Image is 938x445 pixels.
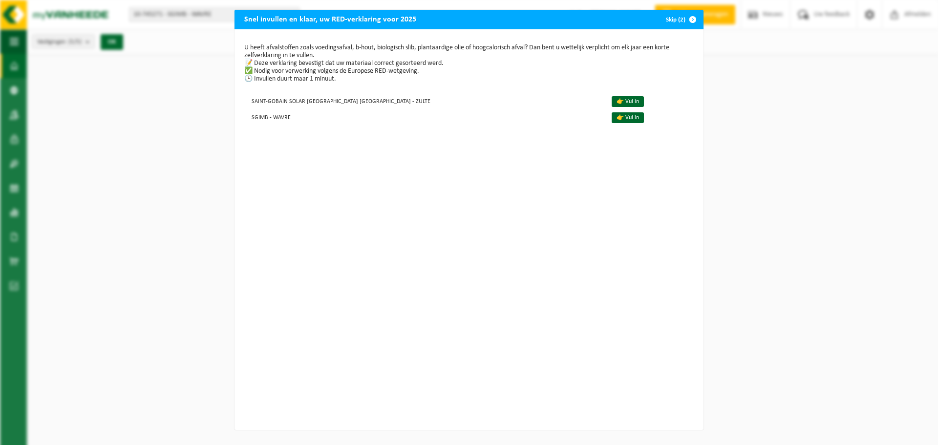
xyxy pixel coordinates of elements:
a: 👉 Vul in [612,96,644,107]
p: U heeft afvalstoffen zoals voedingsafval, b-hout, biologisch slib, plantaardige olie of hoogcalor... [244,44,694,83]
td: SGIMB - WAVRE [244,109,603,125]
h2: Snel invullen en klaar, uw RED-verklaring voor 2025 [234,10,426,28]
td: SAINT-GOBAIN SOLAR [GEOGRAPHIC_DATA] [GEOGRAPHIC_DATA] - ZULTE [244,93,603,109]
button: Skip (2) [658,10,703,29]
a: 👉 Vul in [612,112,644,123]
